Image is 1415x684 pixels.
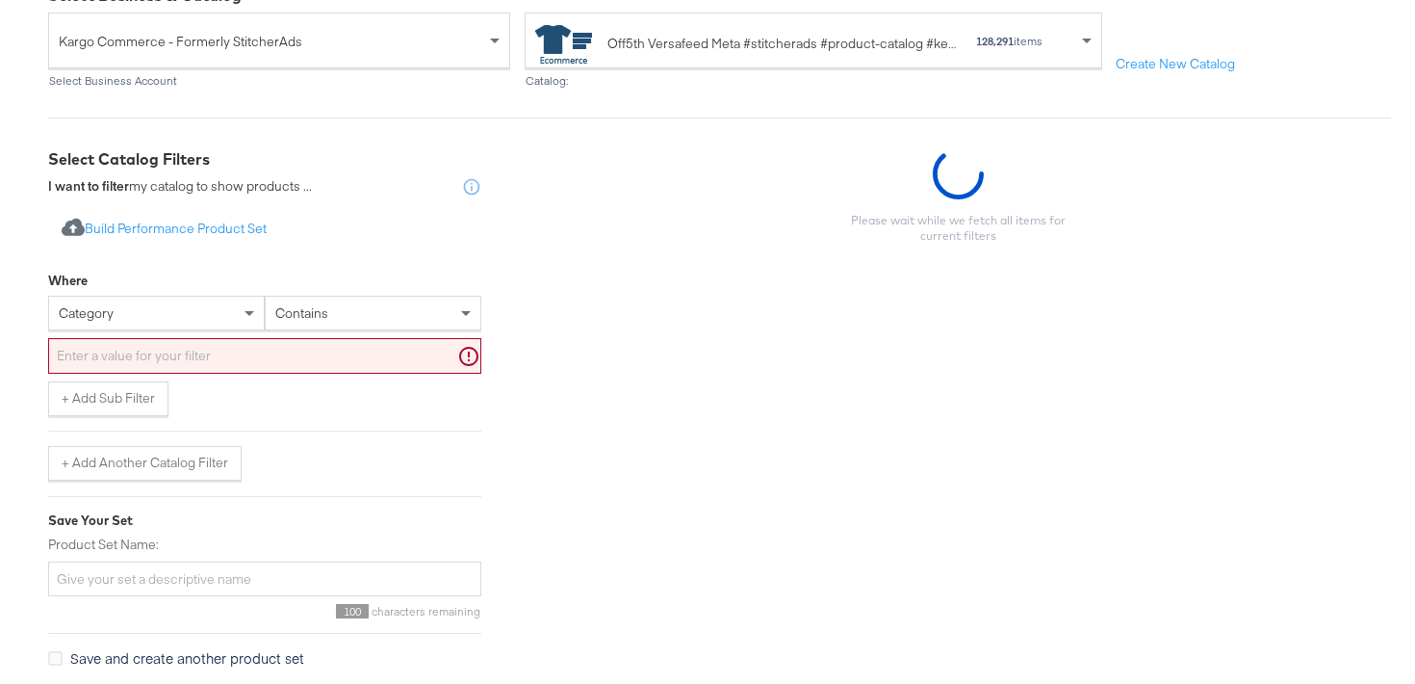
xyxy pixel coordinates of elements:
button: Build Performance Product Set [48,212,280,248]
label: Product Set Name: [48,536,481,554]
div: Select Business Account [48,74,510,88]
div: Please wait while we fetch all items for current filters [837,213,1078,244]
div: Select Catalog Filters [48,148,481,171]
div: items [975,35,1043,48]
div: Save Your Set [48,512,481,530]
div: Where [48,272,88,290]
span: contains [275,304,328,322]
input: Give your set a descriptive name [48,562,481,597]
strong: I want to filter [48,177,129,195]
span: Save and create another product set [70,648,304,668]
button: + Add Another Catalog Filter [48,446,242,481]
div: characters remaining [48,604,481,618]
span: 100 [336,604,369,618]
button: Create New Catalog [1102,47,1248,82]
span: category [59,304,114,322]
input: Enter a value for your filter [48,338,481,374]
div: my catalog to show products ... [48,177,312,197]
div: Catalog: [525,74,1102,88]
div: Off5th Versafeed Meta #stitcherads #product-catalog #keep [607,34,956,54]
button: + Add Sub Filter [48,381,168,416]
strong: 128,291 [976,34,1014,48]
span: Kargo Commerce - Formerly StitcherAds [59,25,485,58]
